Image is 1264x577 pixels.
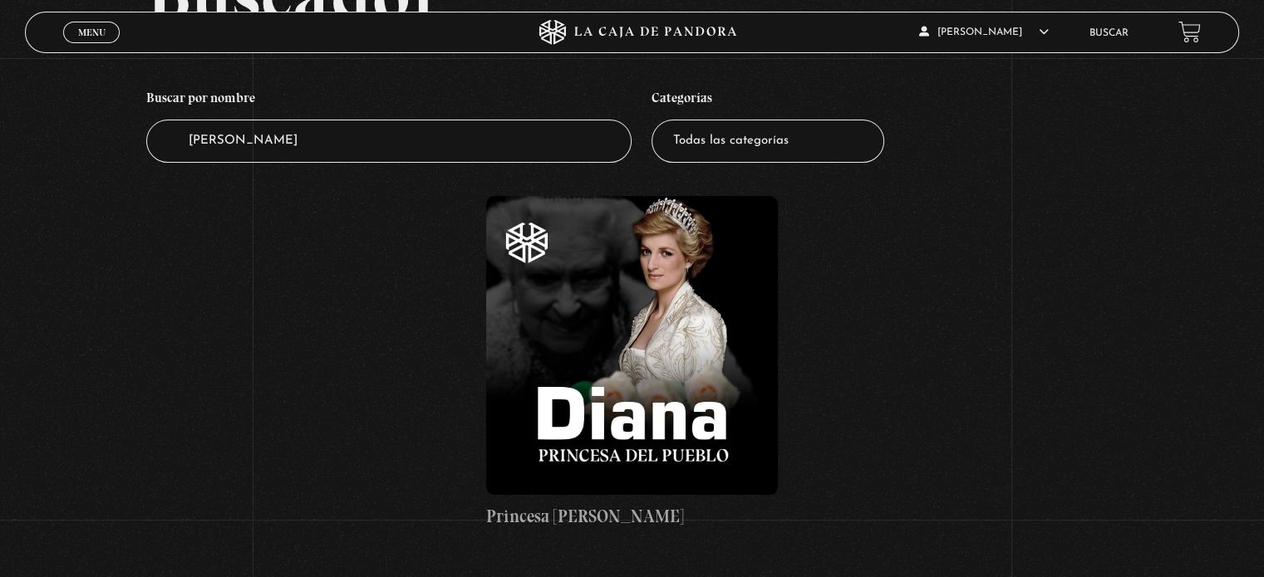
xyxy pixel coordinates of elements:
a: Princesa [PERSON_NAME] [486,196,777,530]
span: Menu [78,27,106,37]
h4: Princesa [PERSON_NAME] [486,503,777,530]
span: Cerrar [72,42,111,53]
h4: Buscar por nombre [146,81,632,120]
span: [PERSON_NAME] [919,27,1049,37]
h4: Categorías [652,81,884,120]
a: View your shopping cart [1178,21,1201,43]
a: Buscar [1089,28,1129,38]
